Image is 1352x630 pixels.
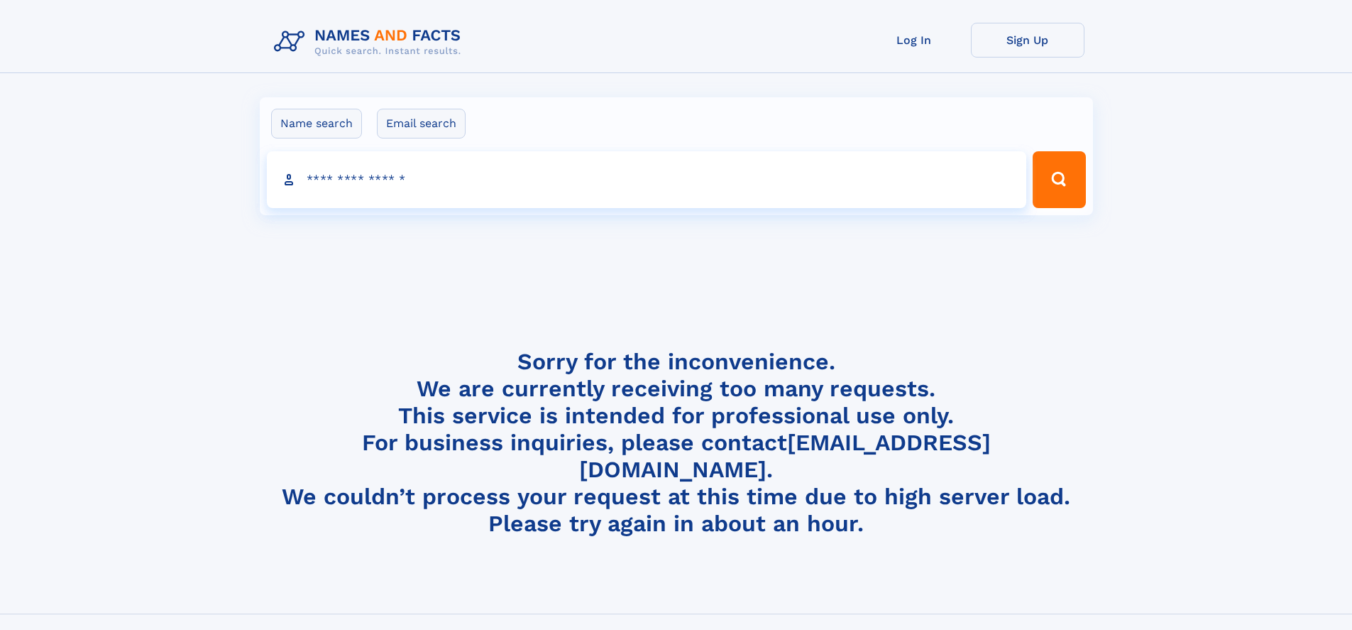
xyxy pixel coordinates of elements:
[377,109,466,139] label: Email search
[579,429,991,483] a: [EMAIL_ADDRESS][DOMAIN_NAME]
[268,348,1084,538] h4: Sorry for the inconvenience. We are currently receiving too many requests. This service is intend...
[1033,151,1085,208] button: Search Button
[857,23,971,58] a: Log In
[971,23,1084,58] a: Sign Up
[267,151,1027,208] input: search input
[271,109,362,139] label: Name search
[268,23,473,61] img: Logo Names and Facts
